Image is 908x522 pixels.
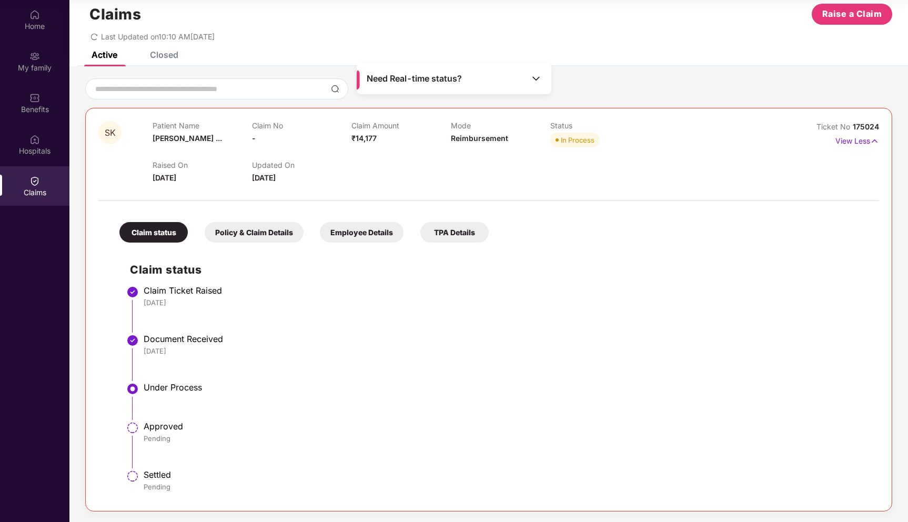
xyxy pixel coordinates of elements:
div: Claim status [119,222,188,243]
img: svg+xml;base64,PHN2ZyBpZD0iU3RlcC1Eb25lLTMyeDMyIiB4bWxucz0iaHR0cDovL3d3dy53My5vcmcvMjAwMC9zdmciIH... [126,286,139,298]
p: Patient Name [153,121,252,130]
span: ₹14,177 [351,134,377,143]
h2: Claim status [130,261,869,278]
div: [DATE] [144,346,869,356]
div: Settled [144,469,869,480]
span: - [252,134,256,143]
img: svg+xml;base64,PHN2ZyBpZD0iU2VhcmNoLTMyeDMyIiB4bWxucz0iaHR0cDovL3d3dy53My5vcmcvMjAwMC9zdmciIHdpZH... [331,85,339,93]
p: Claim Amount [351,121,451,130]
span: Raise a Claim [822,7,882,21]
p: Mode [451,121,550,130]
img: svg+xml;base64,PHN2ZyBpZD0iSG9tZSIgeG1sbnM9Imh0dHA6Ly93d3cudzMub3JnLzIwMDAvc3ZnIiB3aWR0aD0iMjAiIG... [29,9,40,20]
span: [PERSON_NAME] ... [153,134,222,143]
div: Active [92,49,117,60]
div: Pending [144,434,869,443]
img: svg+xml;base64,PHN2ZyBpZD0iQ2xhaW0iIHhtbG5zPSJodHRwOi8vd3d3LnczLm9yZy8yMDAwL3N2ZyIgd2lkdGg9IjIwIi... [29,176,40,186]
p: Status [550,121,650,130]
img: svg+xml;base64,PHN2ZyBpZD0iU3RlcC1QZW5kaW5nLTMyeDMyIiB4bWxucz0iaHR0cDovL3d3dy53My5vcmcvMjAwMC9zdm... [126,421,139,434]
div: Employee Details [320,222,403,243]
span: SK [105,128,116,137]
div: TPA Details [420,222,489,243]
div: Policy & Claim Details [205,222,304,243]
img: svg+xml;base64,PHN2ZyBpZD0iSG9zcGl0YWxzIiB4bWxucz0iaHR0cDovL3d3dy53My5vcmcvMjAwMC9zdmciIHdpZHRoPS... [29,134,40,145]
p: View Less [835,133,879,147]
div: Approved [144,421,869,431]
span: Last Updated on 10:10 AM[DATE] [101,32,215,41]
span: [DATE] [252,173,276,182]
button: Raise a Claim [812,4,892,25]
img: svg+xml;base64,PHN2ZyB4bWxucz0iaHR0cDovL3d3dy53My5vcmcvMjAwMC9zdmciIHdpZHRoPSIxNyIgaGVpZ2h0PSIxNy... [870,135,879,147]
div: Document Received [144,334,869,344]
div: Under Process [144,382,869,393]
span: redo [90,32,98,41]
div: Closed [150,49,178,60]
span: Reimbursement [451,134,508,143]
span: Ticket No [816,122,853,131]
p: Updated On [252,160,351,169]
img: svg+xml;base64,PHN2ZyB3aWR0aD0iMjAiIGhlaWdodD0iMjAiIHZpZXdCb3g9IjAgMCAyMCAyMCIgZmlsbD0ibm9uZSIgeG... [29,51,40,62]
img: svg+xml;base64,PHN2ZyBpZD0iU3RlcC1QZW5kaW5nLTMyeDMyIiB4bWxucz0iaHR0cDovL3d3dy53My5vcmcvMjAwMC9zdm... [126,470,139,483]
img: Toggle Icon [531,73,541,84]
div: Pending [144,482,869,491]
div: Claim Ticket Raised [144,285,869,296]
p: Raised On [153,160,252,169]
img: svg+xml;base64,PHN2ZyBpZD0iU3RlcC1Eb25lLTMyeDMyIiB4bWxucz0iaHR0cDovL3d3dy53My5vcmcvMjAwMC9zdmciIH... [126,334,139,347]
p: Claim No [252,121,351,130]
span: [DATE] [153,173,176,182]
div: In Process [561,135,594,145]
span: Need Real-time status? [367,73,462,84]
img: svg+xml;base64,PHN2ZyBpZD0iU3RlcC1BY3RpdmUtMzJ4MzIiIHhtbG5zPSJodHRwOi8vd3d3LnczLm9yZy8yMDAwL3N2Zy... [126,383,139,395]
h1: Claims [89,5,141,23]
span: 175024 [853,122,879,131]
div: [DATE] [144,298,869,307]
img: svg+xml;base64,PHN2ZyBpZD0iQmVuZWZpdHMiIHhtbG5zPSJodHRwOi8vd3d3LnczLm9yZy8yMDAwL3N2ZyIgd2lkdGg9Ij... [29,93,40,103]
